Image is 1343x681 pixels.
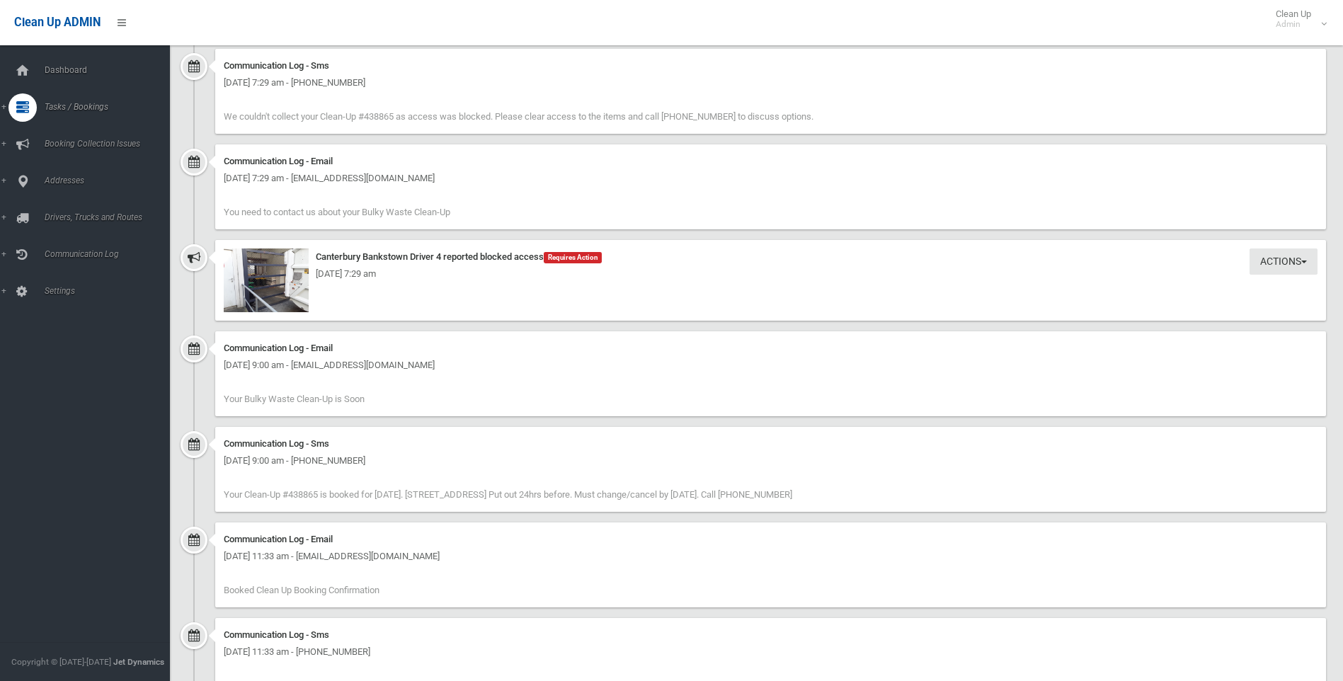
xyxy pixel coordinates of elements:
[224,57,1318,74] div: Communication Log - Sms
[224,265,1318,282] div: [DATE] 7:29 am
[224,531,1318,548] div: Communication Log - Email
[40,176,181,185] span: Addresses
[544,252,602,263] span: Requires Action
[40,286,181,296] span: Settings
[224,643,1318,660] div: [DATE] 11:33 am - [PHONE_NUMBER]
[224,170,1318,187] div: [DATE] 7:29 am - [EMAIL_ADDRESS][DOMAIN_NAME]
[1250,248,1318,275] button: Actions
[224,489,792,500] span: Your Clean-Up #438865 is booked for [DATE]. [STREET_ADDRESS] Put out 24hrs before. Must change/ca...
[224,248,309,312] img: 2025-10-1007.28.286083687163946838423.jpg
[14,16,101,29] span: Clean Up ADMIN
[224,585,379,595] span: Booked Clean Up Booking Confirmation
[40,102,181,112] span: Tasks / Bookings
[224,452,1318,469] div: [DATE] 9:00 am - [PHONE_NUMBER]
[224,111,813,122] span: We couldn't collect your Clean-Up #438865 as access was blocked. Please clear access to the items...
[224,626,1318,643] div: Communication Log - Sms
[224,74,1318,91] div: [DATE] 7:29 am - [PHONE_NUMBER]
[40,139,181,149] span: Booking Collection Issues
[224,394,365,404] span: Your Bulky Waste Clean-Up is Soon
[1269,8,1325,30] span: Clean Up
[224,548,1318,565] div: [DATE] 11:33 am - [EMAIL_ADDRESS][DOMAIN_NAME]
[224,340,1318,357] div: Communication Log - Email
[1276,19,1311,30] small: Admin
[40,212,181,222] span: Drivers, Trucks and Routes
[224,248,1318,265] div: Canterbury Bankstown Driver 4 reported blocked access
[224,153,1318,170] div: Communication Log - Email
[11,657,111,667] span: Copyright © [DATE]-[DATE]
[224,357,1318,374] div: [DATE] 9:00 am - [EMAIL_ADDRESS][DOMAIN_NAME]
[224,207,450,217] span: You need to contact us about your Bulky Waste Clean-Up
[113,657,164,667] strong: Jet Dynamics
[40,249,181,259] span: Communication Log
[224,435,1318,452] div: Communication Log - Sms
[40,65,181,75] span: Dashboard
